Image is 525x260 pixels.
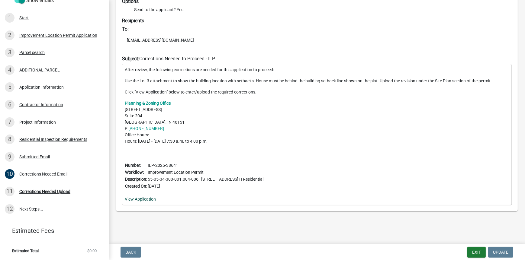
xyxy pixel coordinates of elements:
td: Improvement Location Permit [147,169,264,176]
b: Created On: [125,184,147,189]
li: Send to the applicant? Yes [134,7,512,13]
p: Use the Lot 3 attachment to show the building location with setbacks. House must be behind the bu... [125,78,509,84]
a: Estimated Fees [5,225,99,237]
div: 11 [5,187,14,196]
span: $0.00 [87,249,97,253]
div: 8 [5,135,14,144]
div: 9 [5,152,14,162]
td: 55-05-34-300-001.004-006 | [STREET_ADDRESS] | | Residential [147,176,264,183]
div: ADDITIONAL PARCEL [19,68,60,72]
div: Contractor Information [19,103,63,107]
strong: Recipients [122,18,144,24]
button: Back [121,247,141,258]
a: [PHONE_NUMBER] [128,126,164,131]
div: Project Information [19,120,56,124]
p: Click "View Application" below to enter/upload the required corrections. [125,89,509,95]
li: [EMAIL_ADDRESS][DOMAIN_NAME] [122,36,512,45]
b: Number: [125,163,141,168]
div: Parcel search [19,50,45,55]
span: Back [125,250,136,255]
div: 12 [5,204,14,214]
div: 2 [5,30,14,40]
span: Update [493,250,508,255]
div: 7 [5,117,14,127]
strong: Subject: [122,56,139,62]
div: 10 [5,169,14,179]
div: Start [19,16,29,20]
td: ILP-2025-38641 [147,162,264,169]
div: 5 [5,82,14,92]
div: Corrections Needed Upload [19,189,70,194]
span: Estimated Total [12,249,39,253]
div: 4 [5,65,14,75]
div: Residential Inspection Requirements [19,137,87,141]
div: Application Information [19,85,64,89]
a: Planning & Zoning Office [125,101,171,106]
div: Submitted Email [19,155,50,159]
h6: To: [122,26,512,32]
b: Workflow: [125,170,144,175]
div: 6 [5,100,14,109]
button: Update [488,247,513,258]
h6: Corrections Needed to Proceed - ILP [122,56,512,62]
div: Improvement Location Permit Application [19,33,97,37]
td: [DATE] [147,183,264,190]
p: [STREET_ADDRESS] Suite 204 [GEOGRAPHIC_DATA], IN 46151 P: Office Hours: Hours: [DATE] - [DATE] 7:... [125,100,509,144]
button: Exit [467,247,486,258]
b: Description: [125,177,147,182]
div: 1 [5,13,14,23]
p: After review, the following corrections are needed for this application to proceed: [125,67,509,73]
div: 3 [5,48,14,57]
div: Corrections Needed Email [19,172,67,176]
a: View Application [125,197,156,201]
